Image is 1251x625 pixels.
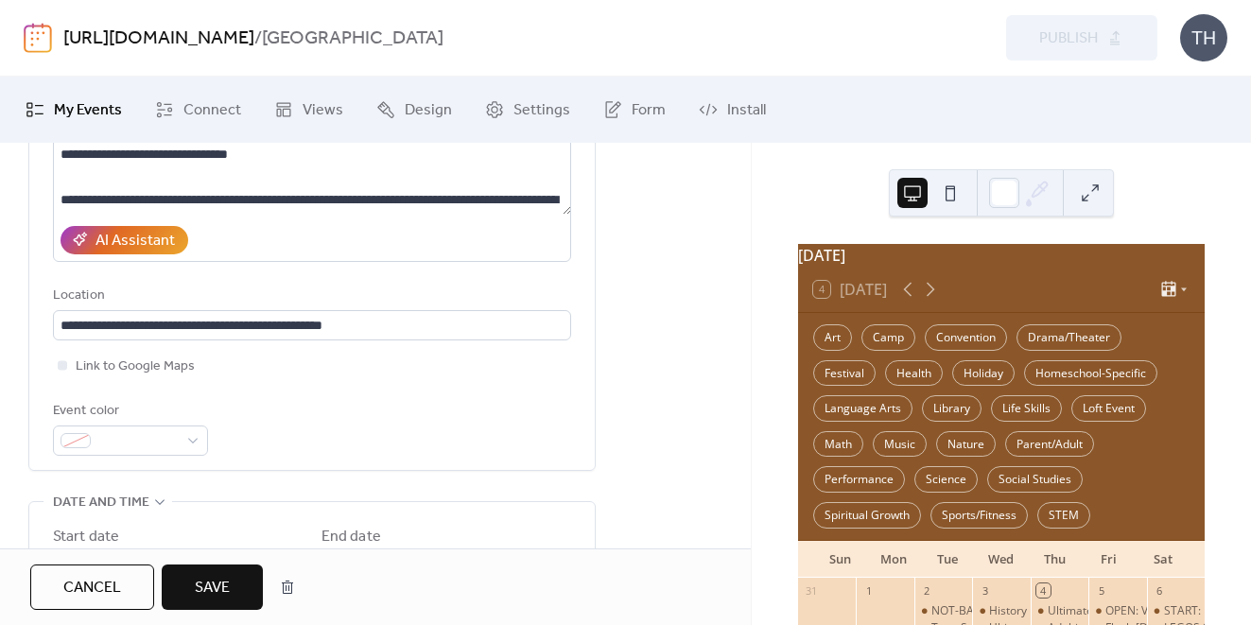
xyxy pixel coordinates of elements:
[813,431,863,458] div: Math
[260,84,357,135] a: Views
[989,603,1223,619] div: History Museum at the Castle: Home [DATE]
[1028,541,1082,579] div: Thu
[321,526,381,548] div: End date
[1136,541,1190,579] div: Sat
[1016,324,1121,351] div: Drama/Theater
[1024,360,1157,387] div: Homeschool-Specific
[254,21,262,57] b: /
[63,21,254,57] a: [URL][DOMAIN_NAME]
[362,84,466,135] a: Design
[921,541,975,579] div: Tue
[861,324,915,351] div: Camp
[96,230,175,252] div: AI Assistant
[1037,502,1090,529] div: STEM
[813,360,876,387] div: Festival
[1031,603,1088,619] div: Ultimate Fusion Athletics: Family Open Gym
[1147,603,1205,619] div: START: Fox Cities YMCA Lifeguard Training
[813,502,921,529] div: Spiritual Growth
[813,466,905,493] div: Performance
[922,395,982,422] div: Library
[978,583,992,598] div: 3
[987,466,1083,493] div: Social Studies
[513,99,570,122] span: Settings
[867,541,921,579] div: Mon
[1082,541,1136,579] div: Fri
[61,226,188,254] button: AI Assistant
[53,400,204,423] div: Event color
[141,84,255,135] a: Connect
[804,583,818,598] div: 31
[1153,583,1167,598] div: 6
[53,285,567,307] div: Location
[405,99,452,122] span: Design
[727,99,766,122] span: Install
[303,99,343,122] span: Views
[471,84,584,135] a: Settings
[813,541,867,579] div: Sun
[1005,431,1094,458] div: Parent/Adult
[914,603,972,619] div: NOT-BACK-TO-SCHOOL HOMESCHOOL-FAMILY MOVIE EVENT
[885,360,943,387] div: Health
[798,244,1205,267] div: [DATE]
[914,466,978,493] div: Science
[76,356,195,378] span: Link to Google Maps
[632,99,666,122] span: Form
[974,541,1028,579] div: Wed
[589,84,680,135] a: Form
[30,564,154,610] button: Cancel
[53,492,149,514] span: Date and time
[54,99,122,122] span: My Events
[1036,583,1051,598] div: 4
[1071,395,1146,422] div: Loft Event
[930,502,1028,529] div: Sports/Fitness
[685,84,780,135] a: Install
[262,21,443,57] b: [GEOGRAPHIC_DATA]
[183,99,241,122] span: Connect
[813,395,912,422] div: Language Arts
[920,583,934,598] div: 2
[873,431,927,458] div: Music
[925,324,1007,351] div: Convention
[1088,603,1146,619] div: OPEN: VHS Resource Library
[861,583,876,598] div: 1
[813,324,852,351] div: Art
[53,526,119,548] div: Start date
[952,360,1015,387] div: Holiday
[972,603,1030,619] div: History Museum at the Castle: Home School Day
[1180,14,1227,61] div: TH
[11,84,136,135] a: My Events
[63,577,121,599] span: Cancel
[195,577,230,599] span: Save
[1094,583,1108,598] div: 5
[991,395,1062,422] div: Life Skills
[936,431,996,458] div: Nature
[24,23,52,53] img: logo
[162,564,263,610] button: Save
